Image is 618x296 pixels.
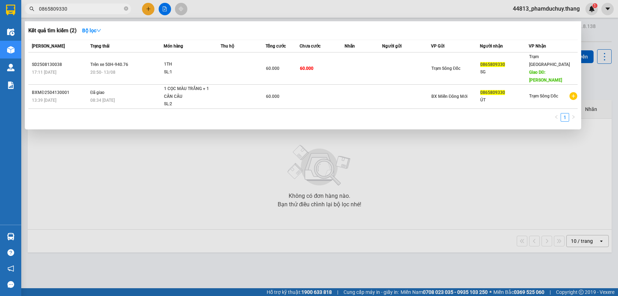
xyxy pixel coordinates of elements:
[345,44,355,49] span: Nhãn
[90,98,115,103] span: 08:34 [DATE]
[164,44,183,49] span: Món hàng
[571,115,576,119] span: right
[431,94,468,99] span: BX Miền Đông Mới
[124,6,128,11] span: close-circle
[29,6,34,11] span: search
[124,6,128,12] span: close-circle
[569,113,578,122] button: right
[529,44,546,49] span: VP Nhận
[7,281,14,288] span: message
[164,85,217,100] div: 1 CỌC MÀU TRẮNG + 1 CẦN CÂU
[7,233,15,240] img: warehouse-icon
[32,61,88,68] div: SD2508130038
[569,113,578,122] li: Next Page
[82,28,101,33] strong: Bộ lọc
[561,113,569,122] li: 1
[7,28,15,36] img: warehouse-icon
[32,70,56,75] span: 17:11 [DATE]
[552,113,561,122] button: left
[7,249,14,256] span: question-circle
[90,62,128,67] span: Trên xe 50H-940.76
[266,66,279,71] span: 60.000
[552,113,561,122] li: Previous Page
[164,68,217,76] div: SL: 1
[266,94,279,99] span: 60.000
[7,265,14,272] span: notification
[480,44,503,49] span: Người nhận
[90,44,109,49] span: Trạng thái
[300,66,313,71] span: 60.000
[480,68,528,76] div: SG
[32,44,65,49] span: [PERSON_NAME]
[164,100,217,108] div: SL: 2
[90,70,115,75] span: 20:50 - 13/08
[431,44,444,49] span: VP Gửi
[382,44,402,49] span: Người gửi
[7,64,15,71] img: warehouse-icon
[164,61,217,68] div: 1TH
[569,92,577,100] span: plus-circle
[554,115,559,119] span: left
[6,5,15,15] img: logo-vxr
[300,44,321,49] span: Chưa cước
[266,44,286,49] span: Tổng cước
[529,94,559,99] span: Trạm Sông Đốc
[32,98,56,103] span: 13:39 [DATE]
[28,27,76,34] h3: Kết quả tìm kiếm ( 2 )
[76,25,107,36] button: Bộ lọcdown
[90,90,105,95] span: Đã giao
[221,44,234,49] span: Thu hộ
[480,90,505,95] span: 0865809330
[7,46,15,54] img: warehouse-icon
[529,70,562,83] span: Giao DĐ: [PERSON_NAME]
[480,96,528,104] div: ÚT
[96,28,101,33] span: down
[32,89,88,96] div: BXMĐ2504130001
[561,113,569,121] a: 1
[529,54,570,67] span: Trạm [GEOGRAPHIC_DATA]
[431,66,461,71] span: Trạm Sông Đốc
[7,82,15,89] img: solution-icon
[39,5,123,13] input: Tìm tên, số ĐT hoặc mã đơn
[480,62,505,67] span: 0865809330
